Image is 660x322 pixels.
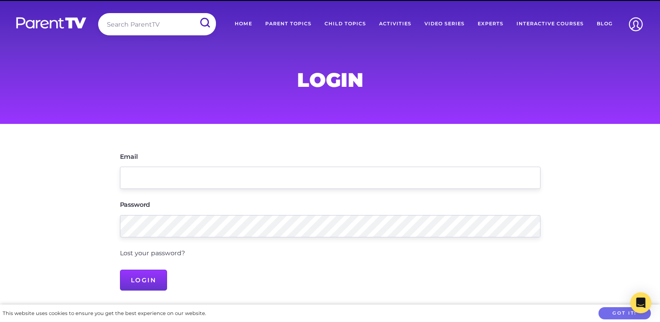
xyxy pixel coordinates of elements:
label: Email [120,154,138,160]
a: Experts [471,13,510,35]
img: parenttv-logo-white.4c85aaf.svg [15,17,87,29]
a: Activities [373,13,418,35]
a: Child Topics [318,13,373,35]
input: Login [120,270,168,291]
a: Home [228,13,259,35]
input: Search ParentTV [98,13,216,35]
a: Blog [590,13,619,35]
a: Parent Topics [259,13,318,35]
button: Got it! [598,307,651,320]
h1: Login [120,71,540,89]
div: Open Intercom Messenger [630,292,651,313]
label: Password [120,202,150,208]
a: Video Series [418,13,471,35]
div: This website uses cookies to ensure you get the best experience on our website. [3,309,206,318]
a: Lost your password? [120,249,185,257]
input: Submit [193,13,216,33]
img: Account [625,13,647,35]
a: Interactive Courses [510,13,590,35]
